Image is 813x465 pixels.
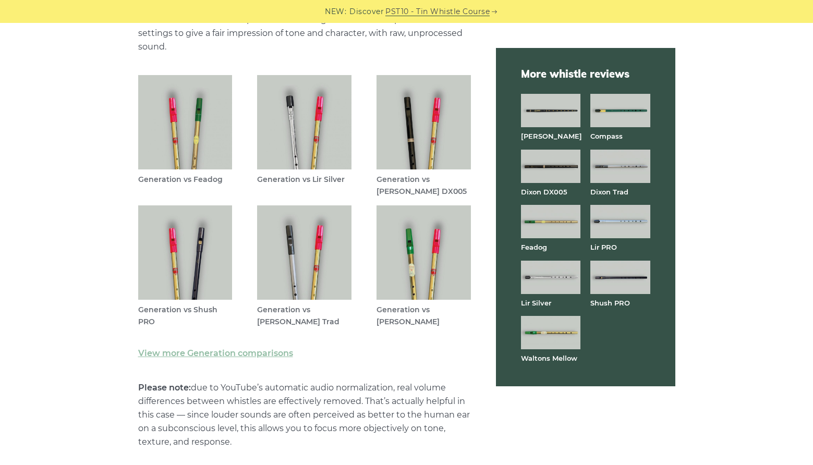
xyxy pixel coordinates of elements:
[325,6,346,18] span: NEW:
[521,261,580,294] img: Lir Silver tin whistle full front view
[521,354,577,362] a: Waltons Mellow
[590,132,623,140] a: Compass
[521,243,547,251] a: Feadog
[521,150,580,183] img: Dixon DX005 tin whistle full front view
[590,205,650,238] img: Lir PRO aluminum tin whistle full front view
[257,174,351,197] figcaption: Generation vs Lir Silver
[521,132,582,140] a: [PERSON_NAME]
[590,150,650,183] img: Dixon Trad tin whistle full front view
[521,188,567,196] a: Dixon DX005
[138,174,233,197] figcaption: Generation vs Feadog
[590,243,617,251] a: Lir PRO
[138,348,293,358] a: View more Generation comparisons
[590,261,650,294] img: Shuh PRO tin whistle full front view
[377,304,471,328] figcaption: Generation vs [PERSON_NAME]
[349,6,384,18] span: Discover
[257,304,351,328] figcaption: Generation vs [PERSON_NAME] Trad
[138,304,233,328] figcaption: Generation vs Shush PRO
[521,299,551,307] a: Lir Silver
[590,299,630,307] a: Shush PRO
[385,6,490,18] a: PST10 - Tin Whistle Course
[521,67,650,81] span: More whistle reviews
[138,381,471,449] p: due to YouTube’s automatic audio normalization, real volume differences between whistles are effe...
[138,383,191,393] strong: Please note:
[377,174,471,198] figcaption: Generation vs [PERSON_NAME] DX005
[521,205,580,238] img: Feadog brass tin whistle full front view
[521,316,580,349] img: Waltons Mellow tin whistle full front view
[590,188,628,196] a: Dixon Trad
